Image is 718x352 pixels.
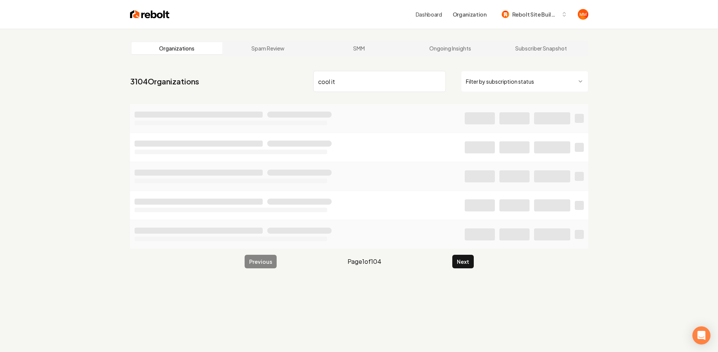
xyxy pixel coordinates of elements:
img: Rebolt Logo [130,9,170,20]
button: Organization [448,8,491,21]
a: SMM [314,42,405,54]
button: Next [452,255,474,268]
a: Spam Review [222,42,314,54]
a: 3104Organizations [130,76,199,87]
input: Search by name or ID [313,71,446,92]
button: Open user button [578,9,588,20]
a: Organizations [132,42,223,54]
img: Matthew Meyer [578,9,588,20]
img: Rebolt Site Builder [502,11,509,18]
span: Rebolt Site Builder [512,11,558,18]
div: Open Intercom Messenger [692,326,710,344]
span: Page 1 of 104 [348,257,381,266]
a: Dashboard [416,11,442,18]
a: Subscriber Snapshot [496,42,587,54]
a: Ongoing Insights [404,42,496,54]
